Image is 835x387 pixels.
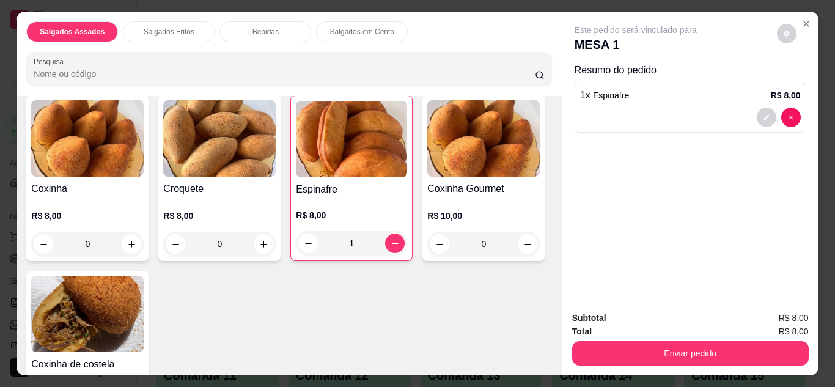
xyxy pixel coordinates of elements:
button: Close [796,14,816,34]
span: R$ 8,00 [779,325,809,338]
h4: Coxinha [31,182,144,196]
h4: Coxinha Gourmet [427,182,540,196]
p: Salgados Assados [40,27,105,37]
img: product-image [31,100,144,177]
button: increase-product-quantity [518,234,537,254]
p: Este pedido será vinculado para [575,24,697,36]
input: Pesquisa [34,68,535,80]
img: product-image [427,100,540,177]
p: R$ 8,00 [771,89,801,101]
p: MESA 1 [575,36,697,53]
label: Pesquisa [34,56,68,67]
button: decrease-product-quantity [34,234,53,254]
button: increase-product-quantity [385,234,405,253]
button: decrease-product-quantity [298,234,318,253]
p: Salgados em Cento [330,27,394,37]
strong: Total [572,326,592,336]
button: Enviar pedido [572,341,809,366]
h4: Coxinha de costela [31,357,144,372]
button: increase-product-quantity [254,234,273,254]
span: Espinafre [593,90,629,100]
img: product-image [296,101,407,177]
button: decrease-product-quantity [781,108,801,127]
h4: Croquete [163,182,276,196]
button: decrease-product-quantity [757,108,776,127]
p: R$ 8,00 [31,210,144,222]
p: R$ 10,00 [427,210,540,222]
button: decrease-product-quantity [777,24,796,43]
img: product-image [163,100,276,177]
p: Resumo do pedido [575,63,806,78]
h4: Espinafre [296,182,407,197]
img: product-image [31,276,144,352]
button: decrease-product-quantity [430,234,449,254]
p: 1 x [580,88,630,103]
span: R$ 8,00 [779,311,809,325]
p: Salgados Fritos [144,27,194,37]
p: R$ 8,00 [296,209,407,221]
button: decrease-product-quantity [166,234,185,254]
p: R$ 8,00 [163,210,276,222]
button: increase-product-quantity [122,234,141,254]
p: Bebidas [252,27,279,37]
strong: Subtotal [572,313,606,323]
